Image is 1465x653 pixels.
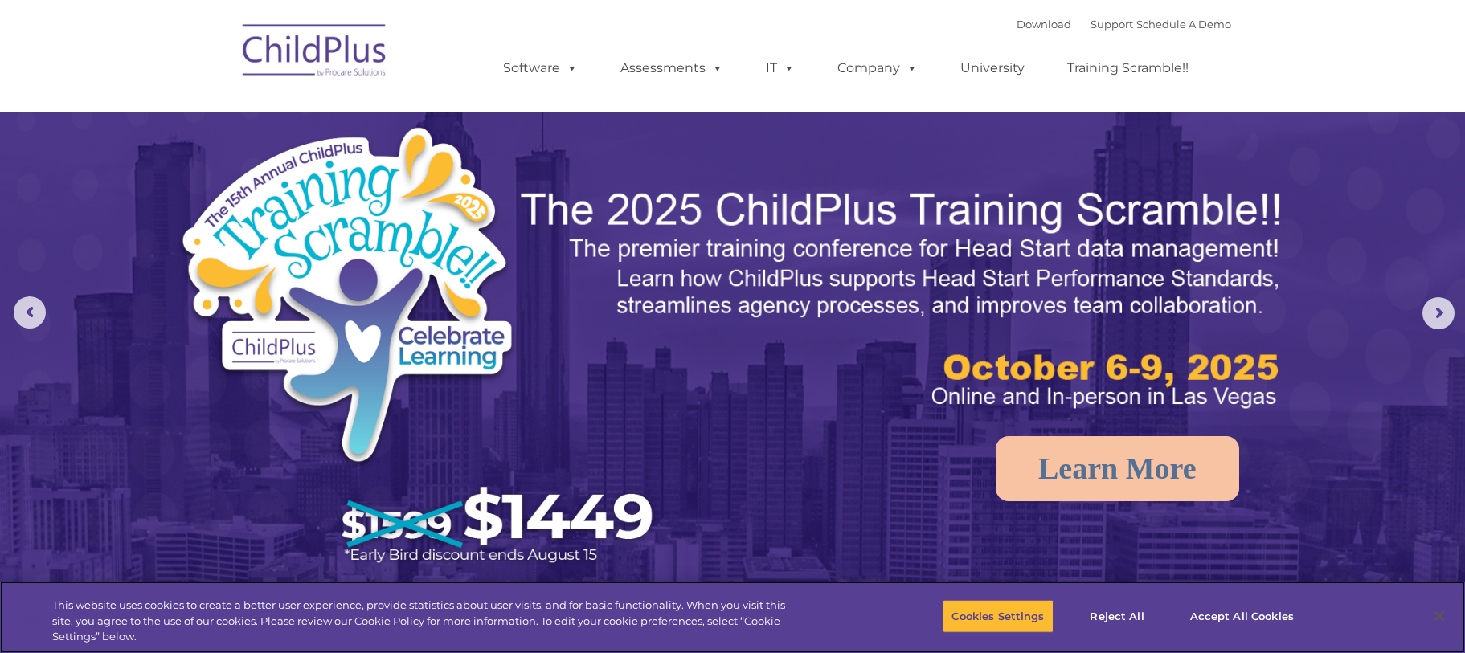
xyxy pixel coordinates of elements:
a: Software [487,52,594,84]
button: Cookies Settings [943,599,1053,633]
button: Accept All Cookies [1181,599,1303,633]
a: University [944,52,1041,84]
a: IT [750,52,811,84]
a: Support [1091,18,1133,31]
a: Download [1017,18,1071,31]
span: Last name [223,106,272,118]
a: Schedule A Demo [1136,18,1231,31]
div: This website uses cookies to create a better user experience, provide statistics about user visit... [52,598,806,645]
button: Close [1422,598,1457,634]
span: Phone number [223,172,292,184]
font: | [1017,18,1231,31]
a: Training Scramble!! [1051,52,1205,84]
button: Reject All [1067,599,1168,633]
a: Company [821,52,934,84]
a: Assessments [604,52,739,84]
img: ChildPlus by Procare Solutions [235,13,395,93]
a: Learn More [996,436,1239,501]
